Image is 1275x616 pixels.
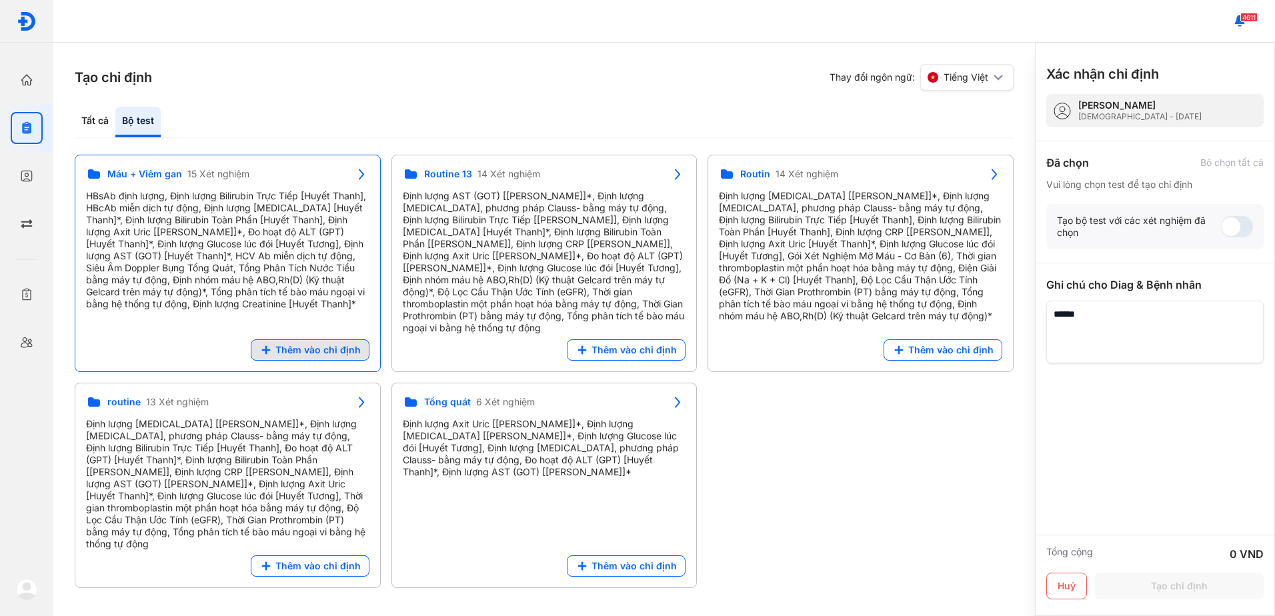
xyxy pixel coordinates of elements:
[107,396,141,408] span: routine
[1046,573,1087,599] button: Huỷ
[719,190,1002,322] div: Định lượng [MEDICAL_DATA] [[PERSON_NAME]]*, Định lượng [MEDICAL_DATA], phương pháp Clauss- bằng m...
[591,344,677,356] span: Thêm vào chỉ định
[1230,546,1264,562] div: 0 VND
[115,107,161,137] div: Bộ test
[1240,13,1258,22] span: 4611
[1046,155,1089,171] div: Đã chọn
[424,396,471,408] span: Tổng quát
[275,560,361,572] span: Thêm vào chỉ định
[1057,215,1221,239] div: Tạo bộ test với các xét nghiệm đã chọn
[403,418,686,478] div: Định lượng Axit Uric [[PERSON_NAME]]*, Định lượng [MEDICAL_DATA] [[PERSON_NAME]]*, Định lượng Glu...
[107,168,182,180] span: Máu + Viêm gan
[908,344,994,356] span: Thêm vào chỉ định
[830,64,1014,91] div: Thay đổi ngôn ngữ:
[567,555,686,577] button: Thêm vào chỉ định
[884,339,1002,361] button: Thêm vào chỉ định
[275,344,361,356] span: Thêm vào chỉ định
[1200,157,1264,169] div: Bỏ chọn tất cả
[86,418,369,550] div: Định lượng [MEDICAL_DATA] [[PERSON_NAME]]*, Định lượng [MEDICAL_DATA], phương pháp Clauss- bằng m...
[567,339,686,361] button: Thêm vào chỉ định
[740,168,770,180] span: Routin
[1078,111,1202,122] div: [DEMOGRAPHIC_DATA] - [DATE]
[403,190,686,334] div: Định lượng AST (GOT) [[PERSON_NAME]]*, Định lượng [MEDICAL_DATA], phương pháp Clauss- bằng máy tự...
[424,168,472,180] span: Routine 13
[86,190,369,310] div: HBsAb định lượng, Định lượng Bilirubin Trực Tiếp [Huyết Thanh], HBcAb miễn dịch tự động, Định lượ...
[251,339,369,361] button: Thêm vào chỉ định
[75,68,152,87] h3: Tạo chỉ định
[1046,277,1264,293] div: Ghi chú cho Diag & Bệnh nhân
[776,168,838,180] span: 14 Xét nghiệm
[944,71,988,83] span: Tiếng Việt
[75,107,115,137] div: Tất cả
[187,168,249,180] span: 15 Xét nghiệm
[146,396,209,408] span: 13 Xét nghiệm
[1046,546,1093,562] div: Tổng cộng
[477,168,540,180] span: 14 Xét nghiệm
[476,396,535,408] span: 6 Xét nghiệm
[1046,65,1159,83] h3: Xác nhận chỉ định
[17,11,37,31] img: logo
[1095,573,1264,599] button: Tạo chỉ định
[1078,99,1202,111] div: [PERSON_NAME]
[591,560,677,572] span: Thêm vào chỉ định
[251,555,369,577] button: Thêm vào chỉ định
[16,579,37,600] img: logo
[1046,179,1264,191] div: Vui lòng chọn test để tạo chỉ định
